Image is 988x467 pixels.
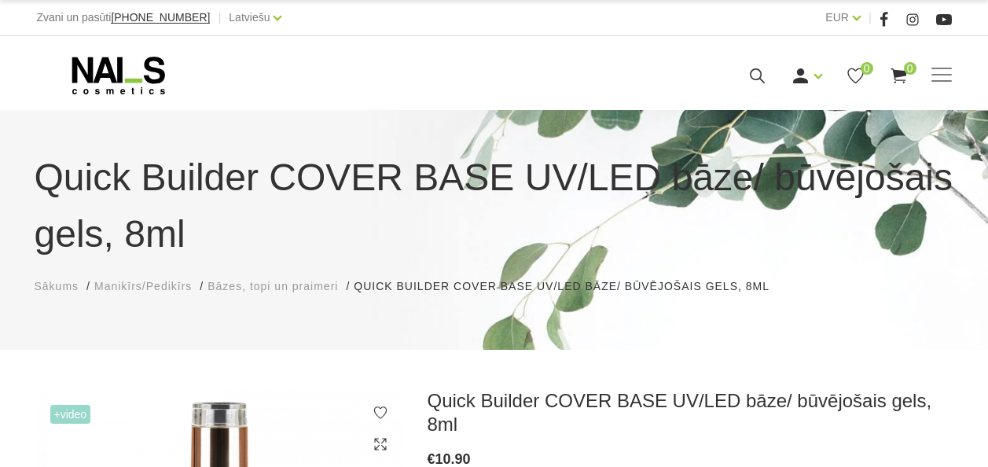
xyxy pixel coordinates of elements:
[904,62,916,75] span: 0
[35,278,79,295] a: Sākums
[94,280,192,292] span: Manikīrs/Pedikīrs
[825,8,849,27] a: EUR
[435,451,471,467] span: 10.90
[861,62,873,75] span: 0
[428,451,435,467] span: €
[111,12,210,24] a: [PHONE_NUMBER]
[354,278,785,295] li: Quick Builder COVER BASE UV/LED bāze/ būvējošais gels, 8ml
[889,66,909,86] a: 0
[50,405,91,424] span: +Video
[208,278,338,295] a: Bāzes, topi un praimeri
[208,280,338,292] span: Bāzes, topi un praimeri
[36,8,210,28] div: Zvani un pasūti
[229,8,270,27] a: Latviešu
[35,280,79,292] span: Sākums
[94,278,192,295] a: Manikīrs/Pedikīrs
[35,149,954,263] h1: Quick Builder COVER BASE UV/LED bāze/ būvējošais gels, 8ml
[869,8,872,28] span: |
[111,11,210,24] span: [PHONE_NUMBER]
[846,66,865,86] a: 0
[218,8,221,28] span: |
[428,389,954,436] h3: Quick Builder COVER BASE UV/LED bāze/ būvējošais gels, 8ml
